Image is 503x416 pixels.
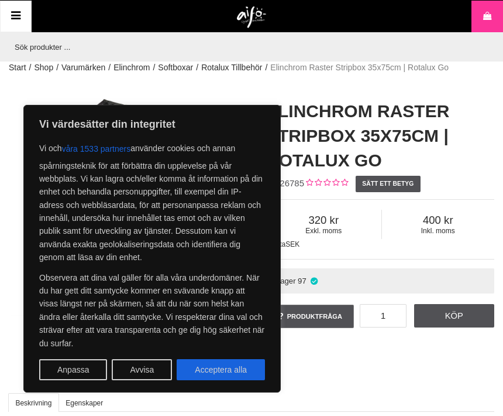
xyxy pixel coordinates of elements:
[112,359,172,380] button: Avvisa
[265,62,267,74] span: /
[285,240,299,248] span: SEK
[9,62,26,74] a: Start
[61,62,105,74] a: Varumärken
[382,227,495,235] span: Inkl. moms
[304,178,348,190] div: Kundbetyg: 0
[39,359,107,380] button: Anpassa
[266,227,381,235] span: Exkl. moms
[237,6,267,29] img: logo.png
[414,304,495,328] a: Köp
[177,359,265,380] button: Acceptera alla
[356,176,421,192] a: Sätt ett betyg
[56,62,58,74] span: /
[153,62,155,74] span: /
[270,62,449,74] span: Elinchrom Raster Stripbox 35x75cm | Rotalux Go
[201,62,262,74] a: Rotalux Tillbehör
[62,138,131,159] button: våra 1533 partners
[58,393,111,412] a: Egenskaper
[382,214,495,227] span: 400
[8,393,59,412] a: Beskrivning
[29,62,32,74] span: /
[266,305,354,328] a: Produktfråga
[274,277,296,285] span: I lager
[298,277,306,285] span: 97
[108,62,111,74] span: /
[113,62,150,74] a: Elinchrom
[266,99,494,173] h1: Elinchrom Raster Stripbox 35x75cm | Rotalux Go
[158,62,193,74] a: Softboxar
[39,271,265,350] p: Observera att dina val gäller för alla våra underdomäner. När du har gett ditt samtycke kommer en...
[34,62,53,74] a: Shop
[39,117,265,131] p: Vi värdesätter din integritet
[309,277,319,285] i: I lager
[10,319,63,372] img: Elinchrom Grid Stripbox 35x75cm | Rotalux Go
[23,105,281,393] div: Vi värdesätter din integritet
[266,178,304,188] span: EL-26785
[196,62,198,74] span: /
[266,214,381,227] span: 320
[9,32,488,62] input: Sök produkter ...
[39,138,265,264] p: Vi och använder cookies och annan spårningsteknik för att förbättra din upplevelse på vår webbpla...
